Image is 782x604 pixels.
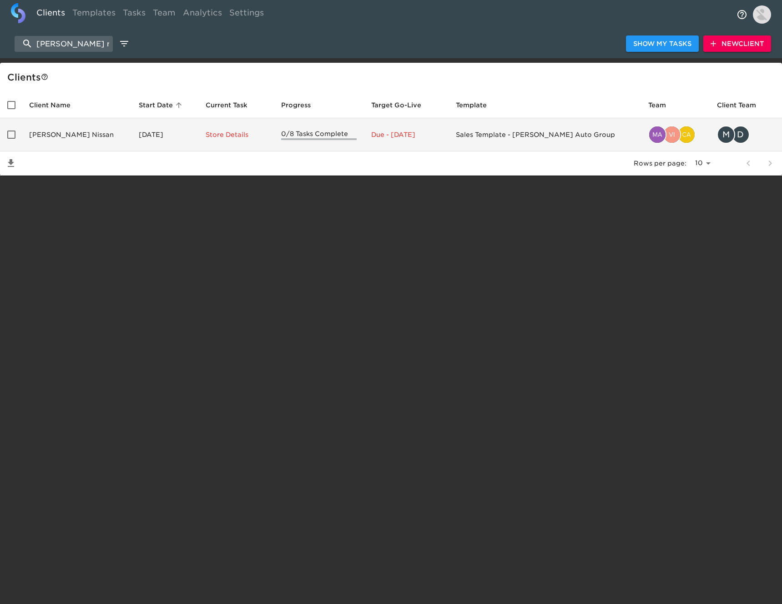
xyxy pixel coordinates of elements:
[139,100,185,111] span: Start Date
[449,118,641,151] td: Sales Template - [PERSON_NAME] Auto Group
[116,36,132,51] button: edit
[633,38,691,50] span: Show My Tasks
[753,5,771,24] img: Profile
[732,126,750,144] div: D
[731,4,753,25] button: notifications
[179,3,226,25] a: Analytics
[69,3,119,25] a: Templates
[717,126,735,144] div: M
[29,100,82,111] span: Client Name
[711,38,764,50] span: New Client
[634,159,686,168] p: Rows per page:
[703,35,771,52] button: NewClient
[648,126,702,144] div: madison.craig@roadster.com, vijaysairam.nandivada@cdk.com, catherine.manisharaj@cdk.com
[690,156,714,170] select: rows per page
[206,100,247,111] span: This is the next Task in this Hub that should be completed
[717,100,768,111] span: Client Team
[664,126,680,143] img: vijaysairam.nandivada@cdk.com
[371,100,421,111] span: Calculated based on the start date and the duration of all Tasks contained in this Hub.
[119,3,149,25] a: Tasks
[717,126,775,144] div: maurine.gallup@cdk.com, dsusan@keatingauto.com
[678,126,695,143] img: catherine.manisharaj@cdk.com
[206,100,259,111] span: Current Task
[41,73,48,81] svg: This is a list of all of your clients and clients shared with you
[371,100,433,111] span: Target Go-Live
[226,3,267,25] a: Settings
[11,3,25,23] img: logo
[131,118,198,151] td: [DATE]
[456,100,499,111] span: Template
[371,130,441,139] p: Due - [DATE]
[149,3,179,25] a: Team
[649,126,666,143] img: madison.craig@roadster.com
[206,130,267,139] p: Store Details
[33,3,69,25] a: Clients
[274,118,364,151] td: 0/8 Tasks Complete
[281,100,323,111] span: Progress
[22,118,131,151] td: [PERSON_NAME] Nissan
[15,36,113,52] input: search
[648,100,678,111] span: Team
[7,70,778,85] div: Client s
[626,35,699,52] button: Show My Tasks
